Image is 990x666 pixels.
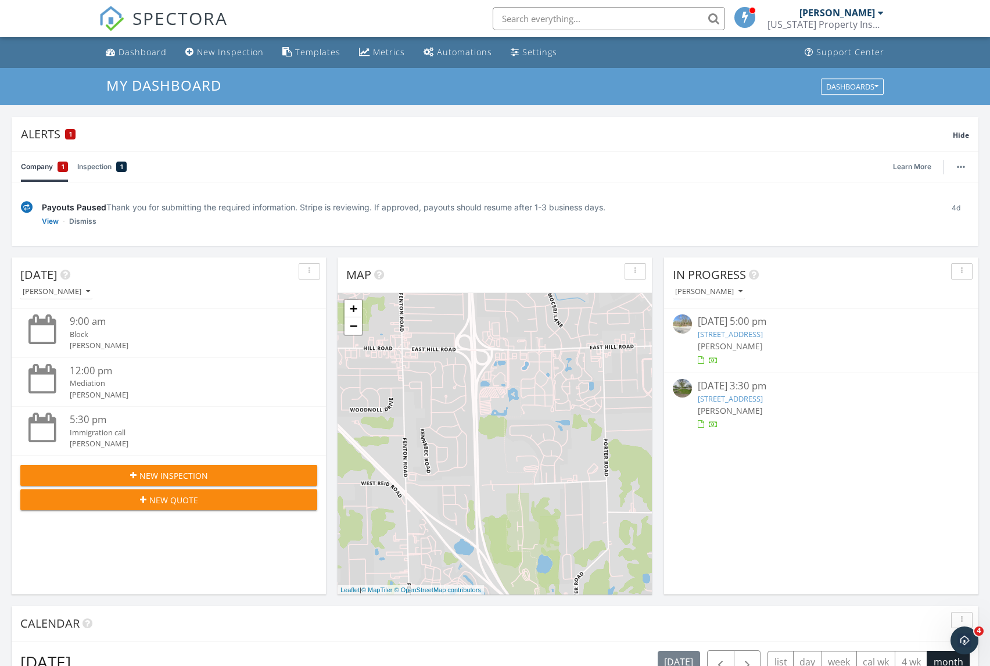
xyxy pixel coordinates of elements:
a: [STREET_ADDRESS] [698,393,763,404]
a: Inspection [77,152,127,182]
a: Dashboard [101,42,171,63]
iframe: Intercom live chat [950,626,978,654]
div: Alerts [21,126,953,142]
span: 1 [69,130,72,138]
div: Settings [522,46,557,58]
button: [PERSON_NAME] [20,284,92,300]
a: Zoom out [345,317,362,335]
img: under-review-2fe708636b114a7f4b8d.svg [21,201,33,213]
div: | [338,585,484,595]
a: View [42,216,59,227]
span: Map [346,267,371,282]
span: In Progress [673,267,746,282]
a: [DATE] 3:30 pm [STREET_ADDRESS] [PERSON_NAME] [673,379,970,431]
div: [DATE] 3:30 pm [698,379,945,393]
a: Dismiss [69,216,96,227]
span: [PERSON_NAME] [698,405,763,416]
div: Thank you for submitting the required information. Stripe is reviewing. If approved, payouts shou... [42,201,934,213]
span: 4 [974,626,984,636]
span: Hide [953,130,969,140]
a: New Inspection [181,42,268,63]
span: My Dashboard [106,76,221,95]
a: Templates [278,42,345,63]
div: [DATE] 5:00 pm [698,314,945,329]
a: [STREET_ADDRESS] [698,329,763,339]
img: ellipsis-632cfdd7c38ec3a7d453.svg [957,166,965,168]
a: © MapTiler [361,586,393,593]
a: Metrics [354,42,410,63]
div: Support Center [816,46,884,58]
div: Dashboard [119,46,167,58]
span: 1 [120,161,123,173]
img: streetview [673,379,692,398]
div: 5:30 pm [70,413,292,427]
div: 12:00 pm [70,364,292,378]
div: Metrics [373,46,405,58]
a: SPECTORA [99,16,228,40]
div: [PERSON_NAME] [23,288,90,296]
div: Automations [437,46,492,58]
div: Immigration call [70,427,292,438]
div: 4d [943,201,969,227]
div: [PERSON_NAME] [70,389,292,400]
span: [PERSON_NAME] [698,341,763,352]
div: [PERSON_NAME] [70,438,292,449]
a: © OpenStreetMap contributors [394,586,481,593]
a: Support Center [800,42,889,63]
img: The Best Home Inspection Software - Spectora [99,6,124,31]
button: New Quote [20,489,317,510]
div: Templates [295,46,340,58]
div: [PERSON_NAME] [675,288,742,296]
input: Search everything... [493,7,725,30]
span: Calendar [20,615,80,631]
a: Company [21,152,68,182]
img: streetview [673,314,692,334]
a: [DATE] 5:00 pm [STREET_ADDRESS] [PERSON_NAME] [673,314,970,366]
div: Michigan Property Inspections [767,19,884,30]
div: [PERSON_NAME] [799,7,875,19]
a: Settings [506,42,562,63]
div: Mediation [70,378,292,389]
a: Learn More [893,161,938,173]
a: Automations (Basic) [419,42,497,63]
div: Dashboards [826,83,878,91]
button: Dashboards [821,78,884,95]
span: [DATE] [20,267,58,282]
span: New Inspection [139,470,208,482]
button: New Inspection [20,465,317,486]
span: 1 [62,161,64,173]
span: New Quote [149,494,198,506]
span: SPECTORA [132,6,228,30]
span: Payouts Paused [42,202,106,212]
a: Zoom in [345,300,362,317]
div: New Inspection [197,46,264,58]
div: 9:00 am [70,314,292,329]
div: Block [70,329,292,340]
button: [PERSON_NAME] [673,284,745,300]
a: Leaflet [340,586,360,593]
div: [PERSON_NAME] [70,340,292,351]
